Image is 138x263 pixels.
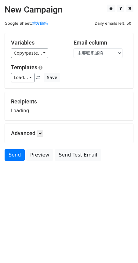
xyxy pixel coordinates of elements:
[26,149,53,161] a: Preview
[11,39,64,46] h5: Variables
[11,64,37,70] a: Templates
[11,98,127,114] div: Loading...
[93,21,133,26] a: Daily emails left: 50
[11,49,48,58] a: Copy/paste...
[5,21,48,26] small: Google Sheet:
[11,98,127,105] h5: Recipients
[93,20,133,27] span: Daily emails left: 50
[5,149,25,161] a: Send
[5,5,133,15] h2: New Campaign
[11,73,34,82] a: Load...
[55,149,101,161] a: Send Test Email
[32,21,48,26] a: 群发邮箱
[44,73,60,82] button: Save
[74,39,127,46] h5: Email column
[11,130,127,137] h5: Advanced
